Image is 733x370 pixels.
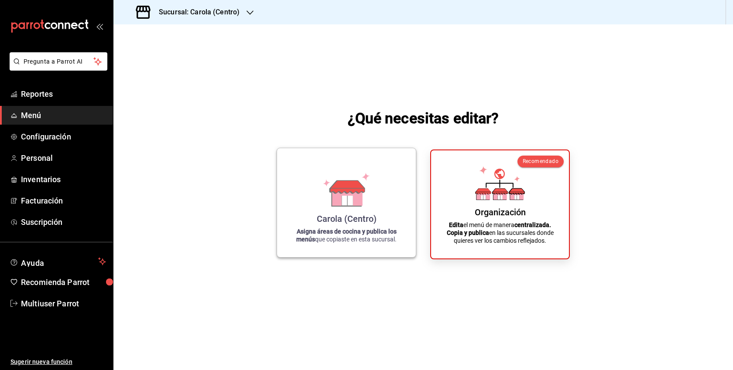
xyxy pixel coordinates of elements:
span: Recomienda Parrot [21,276,106,288]
button: open_drawer_menu [96,23,103,30]
a: Pregunta a Parrot AI [6,63,107,72]
span: Ayuda [21,256,95,267]
h1: ¿Qué necesitas editar? [348,108,499,129]
h3: Sucursal: Carola (Centro) [152,7,240,17]
span: Reportes [21,88,106,100]
p: el menú de manera en las sucursales donde quieres ver los cambios reflejados. [442,221,558,244]
strong: Edita [449,221,463,228]
button: Pregunta a Parrot AI [10,52,107,71]
strong: Asigna áreas de cocina y publica los menús [296,228,397,243]
p: que copiaste en esta sucursal. [288,227,405,243]
span: Sugerir nueva función [10,357,106,367]
span: Pregunta a Parrot AI [24,57,94,66]
span: Configuración [21,131,106,143]
strong: centralizada. [514,221,551,228]
span: Suscripción [21,216,106,228]
div: Organización [475,207,526,217]
div: Carola (Centro) [317,214,377,224]
span: Menú [21,109,106,121]
span: Inventarios [21,173,106,185]
span: Facturación [21,195,106,207]
strong: Copia y publica [447,229,489,236]
span: Recomendado [523,158,558,164]
span: Multiuser Parrot [21,298,106,309]
span: Personal [21,152,106,164]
